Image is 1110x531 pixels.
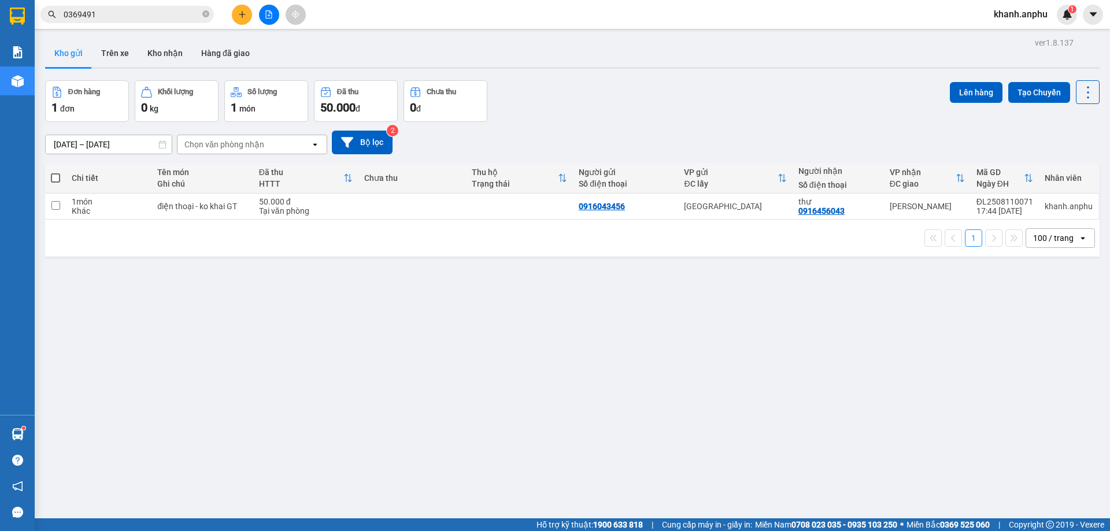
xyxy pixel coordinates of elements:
[472,168,558,177] div: Thu hộ
[238,10,246,18] span: plus
[652,518,653,531] span: |
[60,104,75,113] span: đơn
[1088,9,1098,20] span: caret-down
[150,104,158,113] span: kg
[976,206,1033,216] div: 17:44 [DATE]
[579,168,672,177] div: Người gửi
[320,101,356,114] span: 50.000
[1078,233,1087,243] svg: open
[259,168,343,177] div: Đã thu
[12,46,24,58] img: solution-icon
[940,520,990,529] strong: 0369 525 060
[157,168,247,177] div: Tên món
[192,39,259,67] button: Hàng đã giao
[239,104,256,113] span: món
[906,518,990,531] span: Miền Bắc
[950,82,1002,103] button: Lên hàng
[141,101,147,114] span: 0
[253,163,358,194] th: Toggle SortBy
[1008,82,1070,103] button: Tạo Chuyến
[1083,5,1103,25] button: caret-down
[1045,173,1093,183] div: Nhân viên
[259,179,343,188] div: HTTT
[231,101,237,114] span: 1
[579,202,625,211] div: 0916043456
[12,75,24,87] img: warehouse-icon
[404,80,487,122] button: Chưa thu0đ
[410,101,416,114] span: 0
[10,8,25,25] img: logo-vxr
[247,88,277,96] div: Số lượng
[536,518,643,531] span: Hỗ trợ kỹ thuật:
[12,455,23,466] span: question-circle
[138,39,192,67] button: Kho nhận
[579,179,672,188] div: Số điện thoại
[662,518,752,531] span: Cung cấp máy in - giấy in:
[684,168,777,177] div: VP gửi
[48,10,56,18] span: search
[416,104,421,113] span: đ
[684,179,777,188] div: ĐC lấy
[224,80,308,122] button: Số lượng1món
[158,88,193,96] div: Khối lượng
[72,197,146,206] div: 1 món
[157,202,247,211] div: điện thoại - ko khai GT
[46,135,172,154] input: Select a date range.
[51,101,58,114] span: 1
[232,5,252,25] button: plus
[92,39,138,67] button: Trên xe
[985,7,1057,21] span: khanh.anphu
[332,131,393,154] button: Bộ lọc
[314,80,398,122] button: Đã thu50.000đ
[884,163,971,194] th: Toggle SortBy
[22,426,25,430] sup: 1
[259,197,353,206] div: 50.000 đ
[1070,5,1074,13] span: 1
[184,139,264,150] div: Chọn văn phòng nhận
[157,179,247,188] div: Ghi chú
[135,80,219,122] button: Khối lượng0kg
[72,206,146,216] div: Khác
[798,197,878,206] div: thư
[798,206,845,216] div: 0916456043
[971,163,1039,194] th: Toggle SortBy
[12,507,23,518] span: message
[755,518,897,531] span: Miền Nam
[976,197,1033,206] div: ĐL2508110071
[68,88,100,96] div: Đơn hàng
[472,179,558,188] div: Trạng thái
[337,88,358,96] div: Đã thu
[1046,521,1054,529] span: copyright
[72,173,146,183] div: Chi tiết
[45,39,92,67] button: Kho gửi
[259,206,353,216] div: Tại văn phòng
[684,202,786,211] div: [GEOGRAPHIC_DATA]
[310,140,320,149] svg: open
[798,180,878,190] div: Số điện thoại
[364,173,460,183] div: Chưa thu
[965,229,982,247] button: 1
[291,10,299,18] span: aim
[890,179,956,188] div: ĐC giao
[976,168,1024,177] div: Mã GD
[1035,36,1074,49] div: ver 1.8.137
[1068,5,1076,13] sup: 1
[12,481,23,492] span: notification
[1045,202,1093,211] div: khanh.anphu
[1062,9,1072,20] img: icon-new-feature
[798,166,878,176] div: Người nhận
[466,163,573,194] th: Toggle SortBy
[286,5,306,25] button: aim
[678,163,792,194] th: Toggle SortBy
[202,10,209,17] span: close-circle
[64,8,200,21] input: Tìm tên, số ĐT hoặc mã đơn
[1033,232,1074,244] div: 100 / trang
[890,168,956,177] div: VP nhận
[202,9,209,20] span: close-circle
[45,80,129,122] button: Đơn hàng1đơn
[356,104,360,113] span: đ
[427,88,456,96] div: Chưa thu
[890,202,965,211] div: [PERSON_NAME]
[791,520,897,529] strong: 0708 023 035 - 0935 103 250
[593,520,643,529] strong: 1900 633 818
